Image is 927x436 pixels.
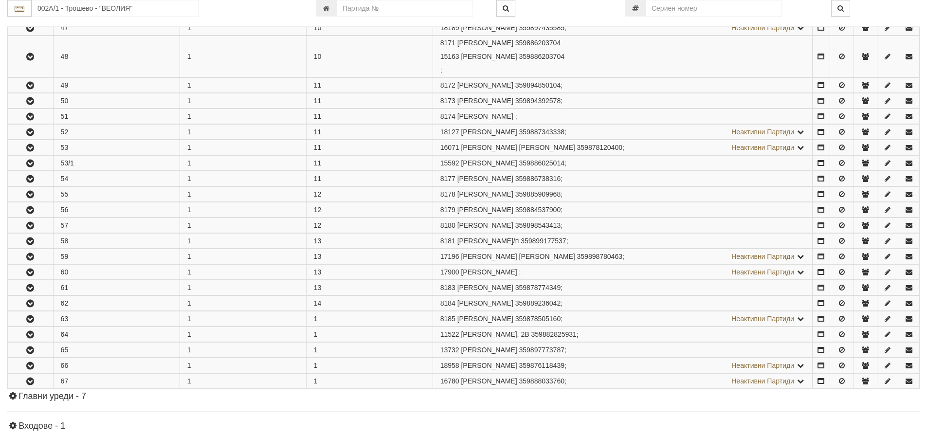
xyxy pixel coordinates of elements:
span: 359889236042 [515,299,561,307]
span: 14 [314,299,322,307]
span: Партида № [440,362,459,369]
span: Партида № [440,175,455,182]
span: Партида № [440,330,459,338]
span: 12 [314,206,322,214]
td: 1 [180,186,306,201]
span: 359897773787 [519,346,564,354]
span: Партида № [440,24,459,32]
td: 58 [53,233,180,248]
td: ; [433,280,812,295]
span: [PERSON_NAME] [PERSON_NAME] [461,144,575,151]
span: Партида № [440,53,459,60]
td: 51 [53,109,180,124]
td: 1 [180,295,306,310]
span: 359876118439 [519,362,564,369]
span: [PERSON_NAME] [457,315,513,323]
td: ; [433,249,812,264]
span: 12 [314,190,322,198]
td: 53/1 [53,155,180,170]
span: [PERSON_NAME]. 2В [461,330,529,338]
span: Партида № [440,128,459,136]
td: 1 [180,36,306,77]
td: ; [433,218,812,233]
span: [PERSON_NAME] [461,377,517,385]
td: 65 [53,342,180,357]
span: 359878774349 [515,284,561,291]
span: 11 [314,81,322,89]
span: Неактивни Партиди [731,144,794,151]
span: 10 [314,24,322,32]
td: 1 [180,218,306,233]
span: [PERSON_NAME] [457,299,513,307]
span: [PERSON_NAME] [461,53,517,60]
td: ; [433,264,812,279]
td: ; [433,186,812,201]
span: Партида № [440,190,455,198]
td: 57 [53,218,180,233]
span: Неактивни Партиди [731,268,794,276]
span: Партида № [440,159,459,167]
span: 12 [314,221,322,229]
td: 1 [180,373,306,388]
span: 359886025014 [519,159,564,167]
td: ; [433,327,812,342]
span: Партида № [440,253,459,260]
span: Партида № [440,81,455,89]
td: 1 [180,109,306,124]
span: 11 [314,97,322,105]
span: [PERSON_NAME] [461,362,517,369]
span: Партида № [440,268,459,276]
td: 1 [180,124,306,139]
span: 13 [314,253,322,260]
span: Партида № [440,206,455,214]
span: Неактивни Партиди [731,362,794,369]
span: Партида № [440,284,455,291]
span: Партида № [440,299,455,307]
span: [PERSON_NAME] [457,221,513,229]
span: 1 [314,315,318,323]
span: 359888033760 [519,377,564,385]
td: ; [433,155,812,170]
td: 1 [180,264,306,279]
td: ; [433,373,812,388]
span: 11 [314,128,322,136]
td: 1 [180,311,306,326]
span: 359887343338 [519,128,564,136]
span: 11 [314,144,322,151]
td: 1 [180,202,306,217]
span: 359884537900 [515,206,561,214]
td: ; [433,171,812,186]
td: ; [433,36,812,77]
span: 1 [314,346,318,354]
h4: Главни уреди - 7 [7,392,920,401]
td: ; [433,124,812,139]
td: 59 [53,249,180,264]
span: [PERSON_NAME] [461,159,517,167]
span: Неактивни Партиди [731,377,794,385]
span: [PERSON_NAME] [457,190,513,198]
span: Партида № [440,112,455,120]
span: 359894392578 [515,97,561,105]
td: 47 [53,20,180,35]
span: Неактивни Партиди [731,253,794,260]
td: 56 [53,202,180,217]
td: 1 [180,140,306,155]
span: 359882825931 [531,330,576,338]
span: Партида № [440,144,459,151]
span: 359899177537 [521,237,566,245]
td: 1 [180,280,306,295]
td: ; [433,295,812,310]
td: 1 [180,327,306,342]
td: 49 [53,77,180,92]
td: ; [433,342,812,357]
td: 53 [53,140,180,155]
span: 359898543413 [515,221,561,229]
span: Партида № [440,97,455,105]
span: 359897435585 [519,24,564,32]
span: 11 [314,159,322,167]
td: 1 [180,155,306,170]
h4: Входове - 1 [7,421,920,431]
span: Партида № [440,377,459,385]
td: 61 [53,280,180,295]
span: [PERSON_NAME] [457,81,513,89]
